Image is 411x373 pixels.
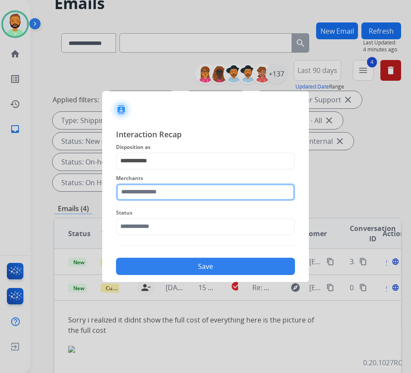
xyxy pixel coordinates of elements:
span: Status [116,208,295,218]
span: Disposition as [116,142,295,152]
span: Merchants [116,173,295,183]
span: Interaction Recap [116,128,295,142]
button: Save [116,258,295,275]
img: contactIcon [111,99,132,120]
p: 0.20.1027RC [363,357,402,368]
